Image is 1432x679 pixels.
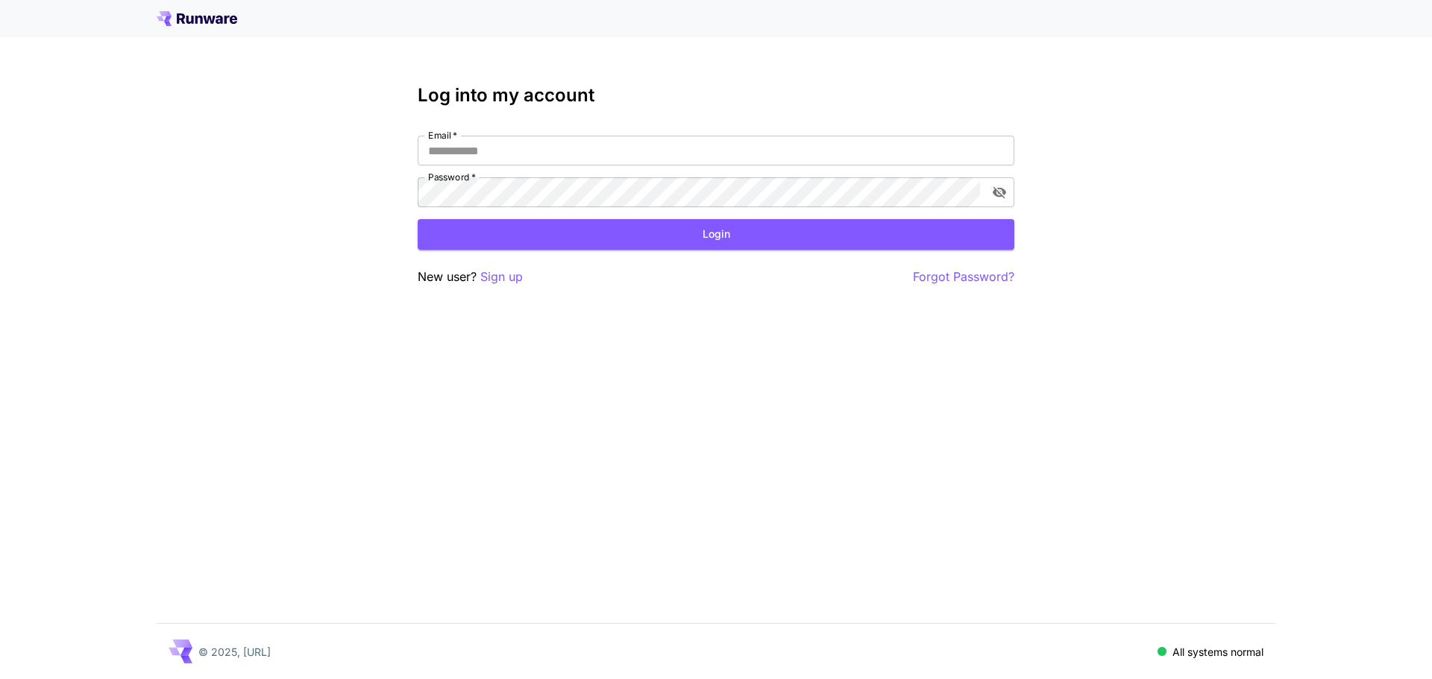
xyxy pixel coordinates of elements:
[480,268,523,286] button: Sign up
[198,644,271,660] p: © 2025, [URL]
[913,268,1014,286] button: Forgot Password?
[418,85,1014,106] h3: Log into my account
[428,129,457,142] label: Email
[418,219,1014,250] button: Login
[428,171,476,183] label: Password
[1172,644,1263,660] p: All systems normal
[986,179,1013,206] button: toggle password visibility
[418,268,523,286] p: New user?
